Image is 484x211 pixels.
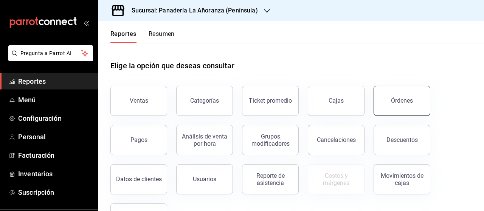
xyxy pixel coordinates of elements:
[242,86,299,116] button: Ticket promedio
[176,164,233,194] button: Usuarios
[242,164,299,194] button: Reporte de asistencia
[18,169,92,179] span: Inventarios
[8,45,93,61] button: Pregunta a Parrot AI
[313,172,360,186] div: Costos y márgenes
[374,164,430,194] button: Movimientos de cajas
[110,60,234,71] h1: Elige la opción que deseas consultar
[83,20,89,26] button: open_drawer_menu
[110,164,167,194] button: Datos de clientes
[242,125,299,155] button: Grupos modificadores
[130,97,148,104] div: Ventas
[5,55,93,63] a: Pregunta a Parrot AI
[18,150,92,160] span: Facturación
[149,30,175,43] button: Resumen
[329,96,344,105] div: Cajas
[18,187,92,197] span: Suscripción
[181,133,228,147] div: Análisis de venta por hora
[308,86,365,116] a: Cajas
[18,132,92,142] span: Personal
[18,76,92,86] span: Reportes
[317,136,356,143] div: Cancelaciones
[18,113,92,123] span: Configuración
[126,6,258,15] h3: Sucursal: Panadería La Añoranza (Península)
[18,95,92,105] span: Menú
[379,172,425,186] div: Movimientos de cajas
[391,97,413,104] div: Órdenes
[249,97,292,104] div: Ticket promedio
[247,172,294,186] div: Reporte de asistencia
[110,30,137,43] button: Reportes
[176,125,233,155] button: Análisis de venta por hora
[110,30,175,43] div: navigation tabs
[308,125,365,155] button: Cancelaciones
[308,164,365,194] button: Contrata inventarios para ver este reporte
[374,86,430,116] button: Órdenes
[386,136,418,143] div: Descuentos
[116,176,162,183] div: Datos de clientes
[176,86,233,116] button: Categorías
[193,176,216,183] div: Usuarios
[110,125,167,155] button: Pagos
[110,86,167,116] button: Ventas
[247,133,294,147] div: Grupos modificadores
[190,97,219,104] div: Categorías
[374,125,430,155] button: Descuentos
[130,136,147,143] div: Pagos
[20,49,81,57] span: Pregunta a Parrot AI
